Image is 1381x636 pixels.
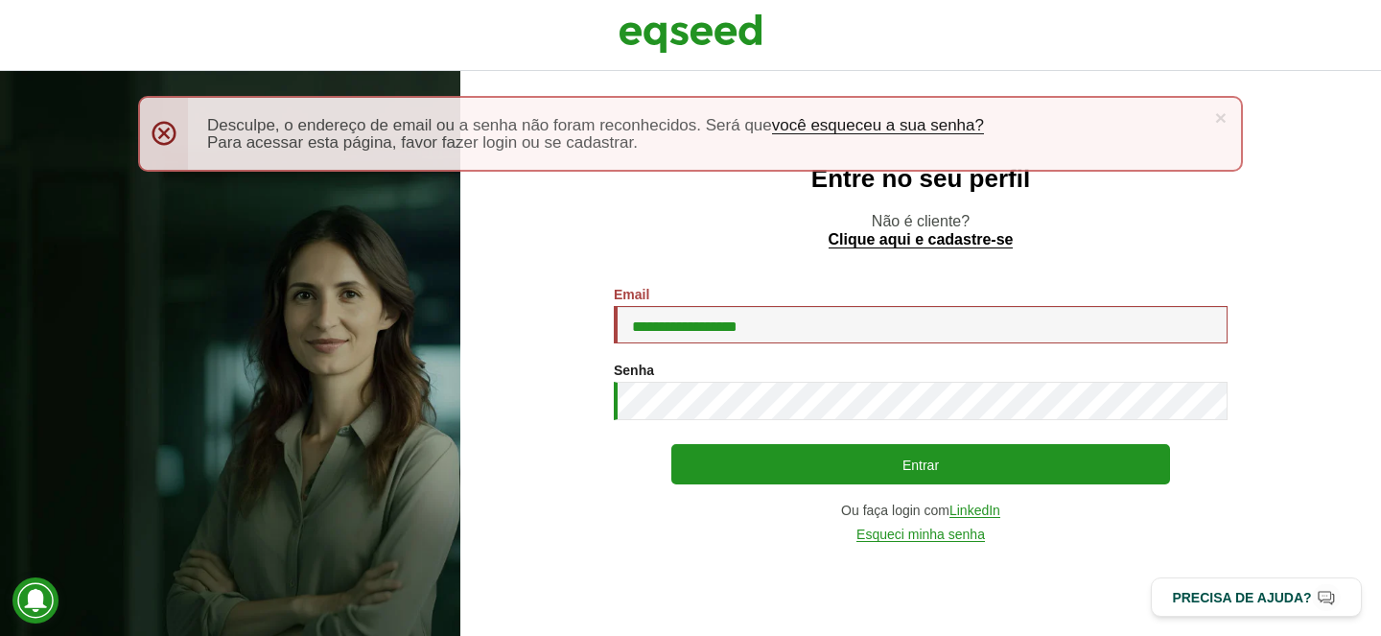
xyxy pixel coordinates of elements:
button: Entrar [671,444,1170,484]
a: LinkedIn [949,504,1000,518]
label: Senha [614,364,654,377]
img: EqSeed Logo [619,10,762,58]
li: Desculpe, o endereço de email ou a senha não foram reconhecidos. Será que [207,117,1203,134]
a: × [1215,107,1227,128]
p: Não é cliente? [499,212,1343,248]
a: você esqueceu a sua senha? [772,117,984,134]
label: Email [614,288,649,301]
a: Clique aqui e cadastre-se [829,232,1014,248]
div: Ou faça login com [614,504,1228,518]
a: Esqueci minha senha [856,528,985,542]
h2: Entre no seu perfil [499,165,1343,193]
li: Para acessar esta página, favor fazer login ou se cadastrar. [207,134,1203,151]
